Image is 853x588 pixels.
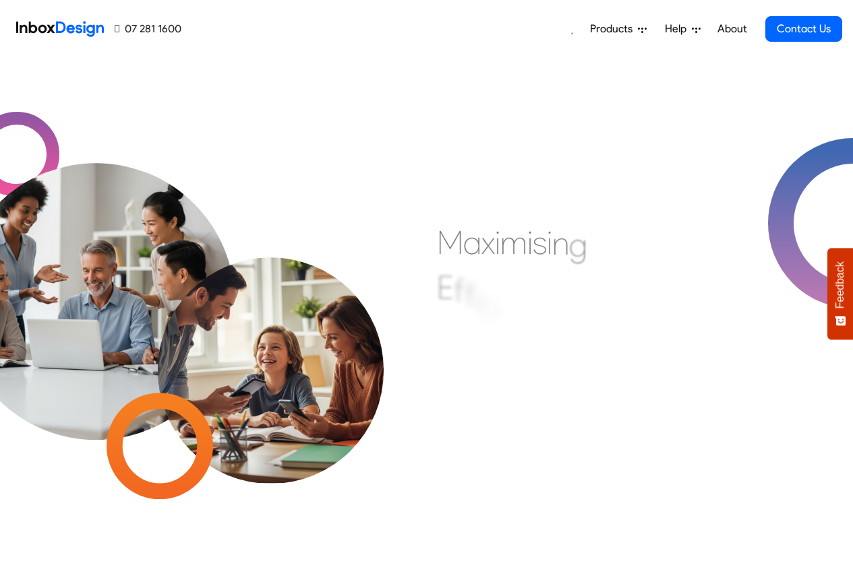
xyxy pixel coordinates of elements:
[547,222,552,263] div: i
[463,222,481,263] div: a
[527,222,533,263] div: i
[115,21,181,37] a: 07 281 1600
[665,21,692,37] span: Help
[533,222,547,263] div: s
[454,270,465,311] div: f
[475,279,481,319] div: i
[129,201,412,484] img: parents_with_child.png
[569,224,587,265] div: g
[585,15,652,42] a: Products
[437,267,454,308] div: E
[552,223,569,263] div: n
[827,248,853,339] button: Feedback - Show survey
[500,222,527,263] div: m
[590,21,638,37] span: Products
[437,222,463,263] div: M
[713,15,751,42] a: About
[481,222,495,263] div: x
[495,222,500,263] div: i
[481,284,497,325] div: c
[834,261,846,308] span: Feedback
[437,222,764,424] div: Maximising Efficient & Engagement, Connecting Schools, Families, and Students.
[497,291,502,331] div: i
[502,298,519,338] div: e
[465,274,475,315] div: f
[765,16,842,42] a: Contact Us
[659,15,706,42] a: Help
